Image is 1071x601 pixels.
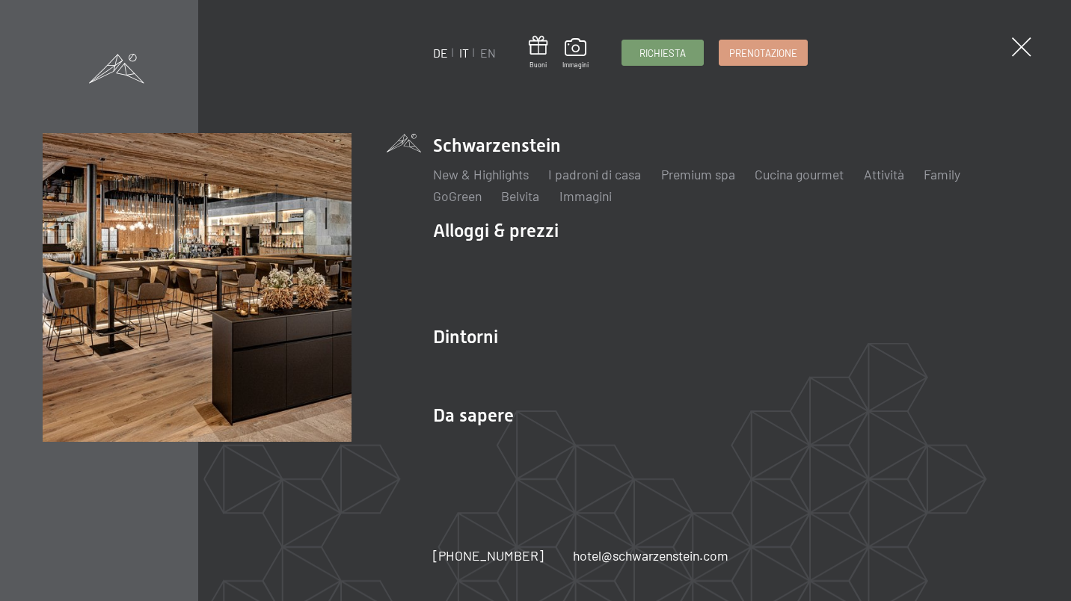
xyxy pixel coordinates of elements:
[639,46,686,60] span: Richiesta
[501,188,539,204] a: Belvita
[433,46,448,60] a: DE
[755,166,844,182] a: Cucina gourmet
[562,61,589,70] span: Immagini
[433,166,529,182] a: New & Highlights
[729,46,797,60] span: Prenotazione
[924,166,960,182] a: Family
[622,40,703,65] a: Richiesta
[864,166,904,182] a: Attività
[529,61,548,70] span: Buoni
[719,40,807,65] a: Prenotazione
[529,36,548,70] a: Buoni
[459,46,469,60] a: IT
[573,546,728,565] a: hotel@schwarzenstein.com
[433,547,544,564] span: [PHONE_NUMBER]
[480,46,496,60] a: EN
[548,166,641,182] a: I padroni di casa
[661,166,735,182] a: Premium spa
[433,546,544,565] a: [PHONE_NUMBER]
[433,188,482,204] a: GoGreen
[559,188,612,204] a: Immagini
[562,38,589,70] a: Immagini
